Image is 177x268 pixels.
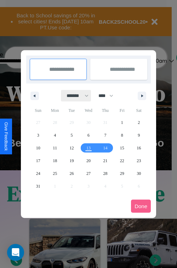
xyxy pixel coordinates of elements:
[103,167,107,180] span: 28
[137,142,141,154] span: 16
[54,129,56,142] span: 4
[30,129,46,142] button: 3
[97,142,114,154] button: 14
[121,129,123,142] span: 8
[70,154,74,167] span: 19
[131,116,147,129] button: 2
[46,129,63,142] button: 4
[138,129,140,142] span: 9
[131,142,147,154] button: 16
[4,122,8,151] div: Give Feedback
[103,142,107,154] span: 14
[120,154,124,167] span: 22
[46,167,63,180] button: 25
[114,105,130,116] span: Fri
[30,154,46,167] button: 17
[86,142,91,154] span: 13
[131,154,147,167] button: 23
[36,180,40,193] span: 31
[30,142,46,154] button: 10
[137,154,141,167] span: 23
[86,154,91,167] span: 20
[53,142,57,154] span: 11
[53,154,57,167] span: 18
[131,105,147,116] span: Sat
[114,142,130,154] button: 15
[71,129,73,142] span: 5
[46,154,63,167] button: 18
[80,142,97,154] button: 13
[37,129,39,142] span: 3
[46,105,63,116] span: Mon
[114,116,130,129] button: 1
[80,167,97,180] button: 27
[97,167,114,180] button: 28
[114,129,130,142] button: 8
[120,142,124,154] span: 15
[104,129,106,142] span: 7
[87,129,90,142] span: 6
[114,167,130,180] button: 29
[131,167,147,180] button: 30
[103,154,107,167] span: 21
[63,105,80,116] span: Tue
[63,129,80,142] button: 5
[120,167,124,180] span: 29
[30,105,46,116] span: Sun
[36,167,40,180] span: 24
[80,105,97,116] span: Wed
[131,200,151,213] button: Done
[114,154,130,167] button: 22
[131,129,147,142] button: 9
[46,142,63,154] button: 11
[7,244,24,261] div: Open Intercom Messenger
[30,167,46,180] button: 24
[97,105,114,116] span: Thu
[70,142,74,154] span: 12
[63,142,80,154] button: 12
[63,154,80,167] button: 19
[137,167,141,180] span: 30
[86,167,91,180] span: 27
[53,167,57,180] span: 25
[36,154,40,167] span: 17
[63,167,80,180] button: 26
[36,142,40,154] span: 10
[121,116,123,129] span: 1
[97,129,114,142] button: 7
[80,154,97,167] button: 20
[80,129,97,142] button: 6
[138,116,140,129] span: 2
[97,154,114,167] button: 21
[30,180,46,193] button: 31
[70,167,74,180] span: 26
